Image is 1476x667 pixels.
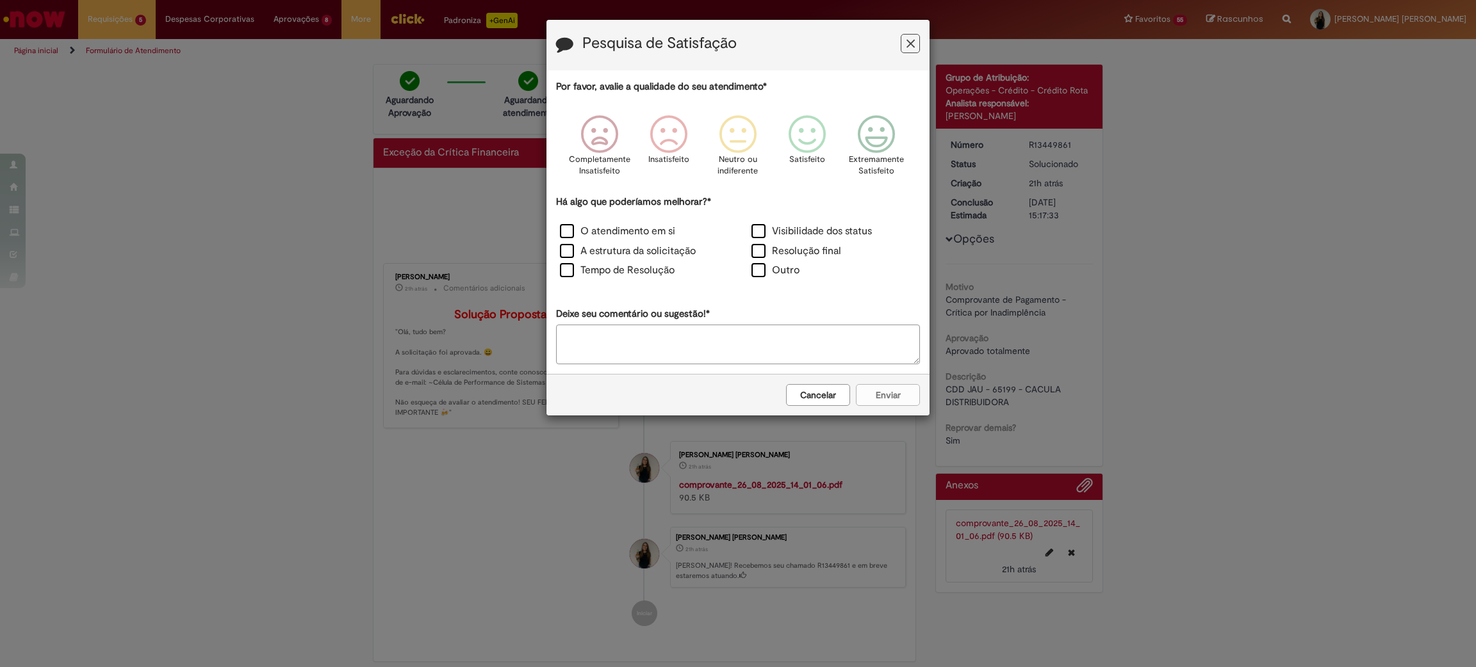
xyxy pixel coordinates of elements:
[556,195,920,282] div: Há algo que poderíamos melhorar?*
[789,154,825,166] p: Satisfeito
[556,80,767,93] label: Por favor, avalie a qualidade do seu atendimento*
[648,154,689,166] p: Insatisfeito
[775,106,840,193] div: Satisfeito
[636,106,701,193] div: Insatisfeito
[751,224,872,239] label: Visibilidade dos status
[566,106,632,193] div: Completamente Insatisfeito
[569,154,630,177] p: Completamente Insatisfeito
[560,263,675,278] label: Tempo de Resolução
[582,35,737,52] label: Pesquisa de Satisfação
[786,384,850,406] button: Cancelar
[705,106,771,193] div: Neutro ou indiferente
[715,154,761,177] p: Neutro ou indiferente
[844,106,909,193] div: Extremamente Satisfeito
[849,154,904,177] p: Extremamente Satisfeito
[560,224,675,239] label: O atendimento em si
[560,244,696,259] label: A estrutura da solicitação
[751,263,799,278] label: Outro
[556,307,710,321] label: Deixe seu comentário ou sugestão!*
[751,244,841,259] label: Resolução final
